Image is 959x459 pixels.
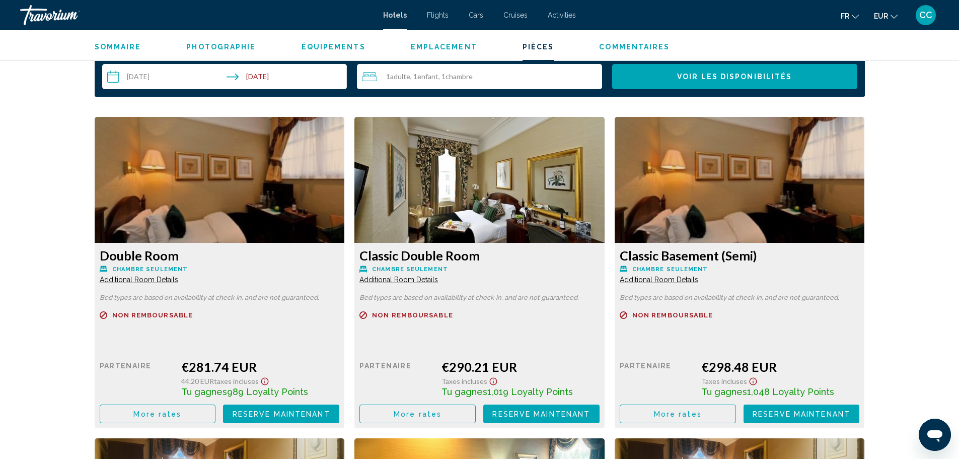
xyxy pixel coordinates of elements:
[753,410,850,418] span: Reserve maintenant
[599,42,670,51] button: Commentaires
[548,11,576,19] a: Activities
[357,64,602,89] button: Travelers: 1 adult, 1 child
[427,11,449,19] a: Flights
[302,43,365,51] span: Équipements
[620,276,698,284] span: Additional Room Details
[302,42,365,51] button: Équipements
[186,43,256,51] span: Photographie
[841,12,849,20] span: fr
[446,72,473,81] span: Chambre
[359,405,476,423] button: More rates
[394,410,441,418] span: More rates
[410,73,438,81] span: , 1
[487,386,573,397] span: 1,019 Loyalty Points
[441,359,600,374] div: €290.21 EUR
[223,405,339,423] button: Reserve maintenant
[744,405,860,423] button: Reserve maintenant
[620,248,860,263] h3: Classic Basement (Semi)
[372,266,448,273] span: Chambre seulement
[354,117,605,243] img: 913c783a-feef-4bcb-a621-55d019c163b0.jpeg
[841,9,859,23] button: Change language
[411,43,477,51] span: Emplacement
[913,5,939,26] button: User Menu
[417,72,438,81] span: Enfant
[469,11,483,19] a: Cars
[390,72,410,81] span: Adulte
[100,248,340,263] h3: Double Room
[372,312,453,318] span: Non remboursable
[359,248,600,263] h3: Classic Double Room
[620,294,860,301] p: Bed types are based on availability at check-in, and are not guaranteed.
[612,64,857,89] button: Voir les disponibilités
[919,419,951,451] iframe: Bouton de lancement de la fenêtre de messagerie
[503,11,528,19] a: Cruises
[919,10,932,20] span: CC
[620,359,694,397] div: Partenaire
[441,377,487,385] span: Taxes incluses
[133,410,181,418] span: More rates
[95,43,141,51] span: Sommaire
[100,294,340,301] p: Bed types are based on availability at check-in, and are not guaranteed.
[599,43,670,51] span: Commentaires
[233,410,330,418] span: Reserve maintenant
[701,359,859,374] div: €298.48 EUR
[181,377,214,385] span: 44.20 EUR
[359,294,600,301] p: Bed types are based on availability at check-in, and are not guaranteed.
[227,386,308,397] span: 989 Loyalty Points
[438,73,473,81] span: , 1
[747,374,759,386] button: Show Taxes and Fees disclaimer
[181,386,227,397] span: Tu gagnes
[483,405,600,423] button: Reserve maintenant
[701,377,747,385] span: Taxes incluses
[523,43,554,51] span: Pièces
[20,5,373,25] a: Travorium
[214,377,259,385] span: Taxes incluses
[102,64,857,89] div: Search widget
[874,12,888,20] span: EUR
[620,405,736,423] button: More rates
[383,11,407,19] a: Hotels
[874,9,898,23] button: Change currency
[112,266,188,273] span: Chambre seulement
[100,359,174,397] div: Partenaire
[441,386,487,397] span: Tu gagnes
[102,64,347,89] button: Check-in date: Feb 16, 2026 Check-out date: Feb 20, 2026
[701,386,747,397] span: Tu gagnes
[747,386,834,397] span: 1,048 Loyalty Points
[181,359,339,374] div: €281.74 EUR
[654,410,702,418] span: More rates
[632,312,713,318] span: Non remboursable
[487,374,499,386] button: Show Taxes and Fees disclaimer
[386,73,410,81] span: 1
[615,117,865,243] img: 2394ac51-4daa-4406-8b65-717abaa75d61.jpeg
[112,312,193,318] span: Non remboursable
[632,266,708,273] span: Chambre seulement
[411,42,477,51] button: Emplacement
[523,42,554,51] button: Pièces
[492,410,590,418] span: Reserve maintenant
[186,42,256,51] button: Photographie
[95,117,345,243] img: 2394ac51-4daa-4406-8b65-717abaa75d61.jpeg
[359,359,434,397] div: Partenaire
[259,374,271,386] button: Show Taxes and Fees disclaimer
[100,276,178,284] span: Additional Room Details
[359,276,438,284] span: Additional Room Details
[95,42,141,51] button: Sommaire
[677,73,792,81] span: Voir les disponibilités
[100,405,216,423] button: More rates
